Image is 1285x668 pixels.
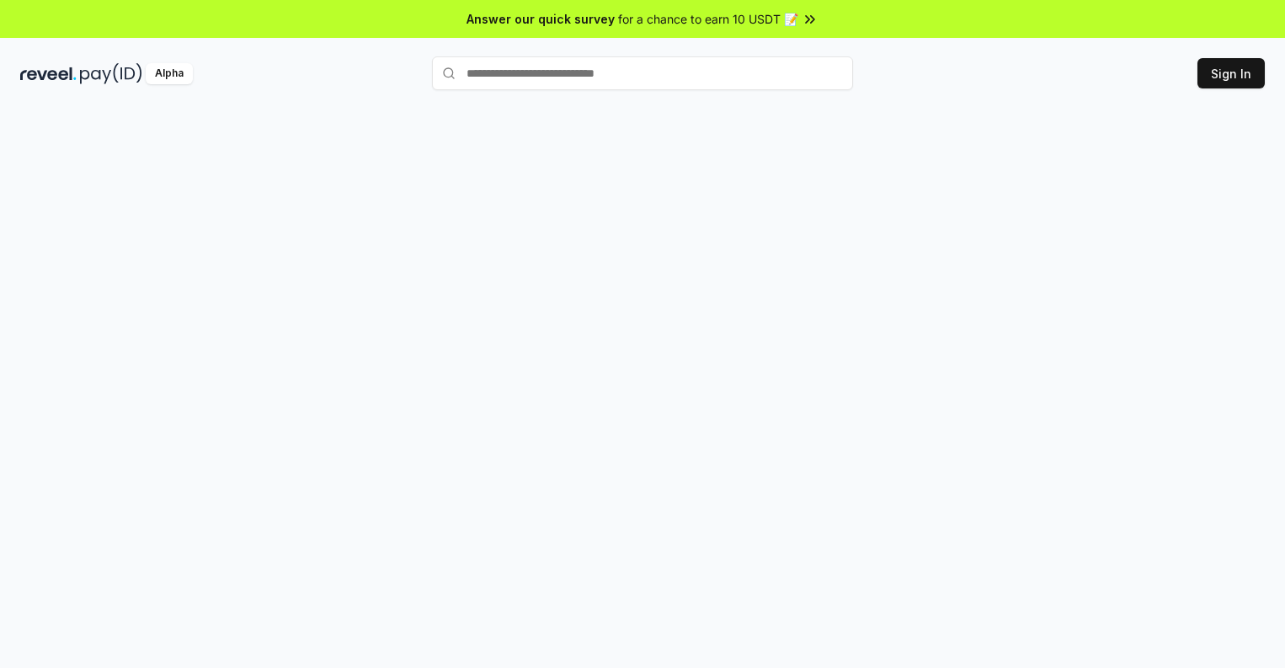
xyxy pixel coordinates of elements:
[618,10,798,28] span: for a chance to earn 10 USDT 📝
[467,10,615,28] span: Answer our quick survey
[80,63,142,84] img: pay_id
[1197,58,1265,88] button: Sign In
[20,63,77,84] img: reveel_dark
[146,63,193,84] div: Alpha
